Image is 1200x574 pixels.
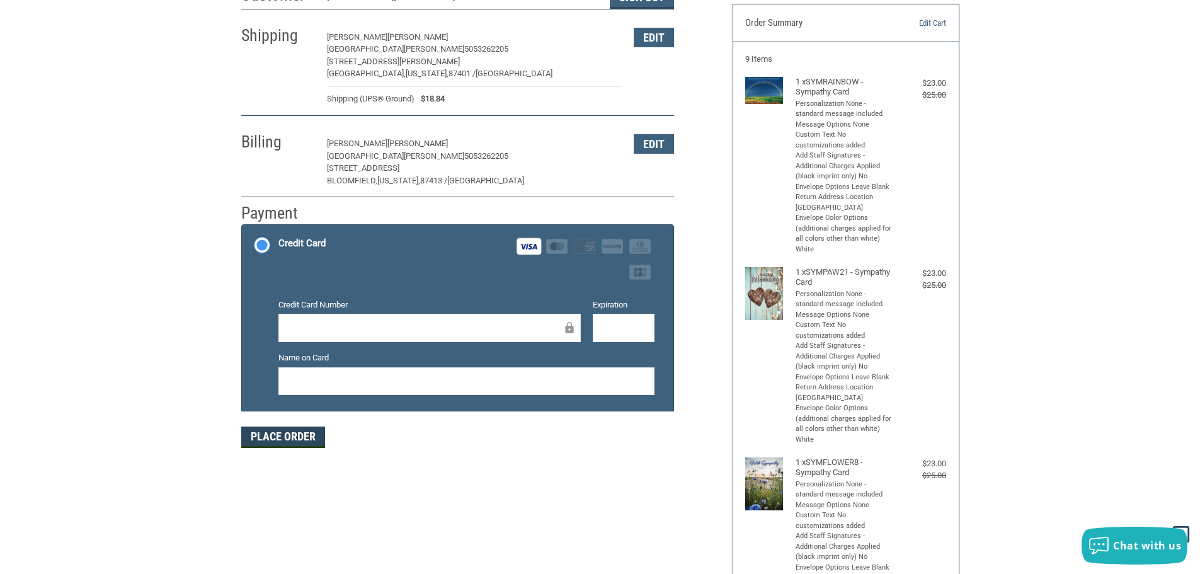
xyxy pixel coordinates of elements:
[796,563,893,573] li: Envelope Options Leave Blank
[377,176,420,185] span: [US_STATE],
[882,17,946,30] a: Edit Cart
[1113,539,1181,553] span: Chat with us
[327,163,399,173] span: [STREET_ADDRESS]
[796,130,893,151] li: Custom Text No customizations added
[796,372,893,383] li: Envelope Options Leave Blank
[464,151,508,161] span: 5053262205
[796,192,893,213] li: Return Address Location [GEOGRAPHIC_DATA]
[796,531,893,563] li: Add Staff Signatures - Additional Charges Applied (black imprint only) No
[327,44,464,54] span: [GEOGRAPHIC_DATA][PERSON_NAME]
[896,89,946,101] div: $25.00
[420,176,447,185] span: 87413 /
[796,213,893,255] li: Envelope Color Options (additional charges applied for all colors other than white) White
[796,457,893,478] h4: 1 x SYMFLOWER8 - Sympathy Card
[796,77,893,98] h4: 1 x SYMRAINBOW - Sympathy Card
[476,69,552,78] span: [GEOGRAPHIC_DATA]
[241,203,315,224] h2: Payment
[745,17,882,30] h3: Order Summary
[327,139,387,148] span: [PERSON_NAME]
[796,151,893,182] li: Add Staff Signatures - Additional Charges Applied (black imprint only) No
[278,352,654,364] label: Name on Card
[447,176,524,185] span: [GEOGRAPHIC_DATA]
[796,510,893,531] li: Custom Text No customizations added
[327,176,377,185] span: BLOOMFIELD,
[796,320,893,341] li: Custom Text No customizations added
[796,99,893,120] li: Personalization None - standard message included
[796,341,893,372] li: Add Staff Signatures - Additional Charges Applied (black imprint only) No
[1082,527,1187,565] button: Chat with us
[327,69,406,78] span: [GEOGRAPHIC_DATA],
[634,134,674,154] button: Edit
[414,93,445,105] span: $18.84
[796,267,893,288] h4: 1 x SYMPAW21 - Sympathy Card
[278,233,326,254] div: Credit Card
[387,32,448,42] span: [PERSON_NAME]
[241,25,315,46] h2: Shipping
[634,28,674,47] button: Edit
[796,120,893,130] li: Message Options None
[241,427,325,448] button: Place Order
[896,279,946,292] div: $25.00
[796,182,893,193] li: Envelope Options Leave Blank
[796,382,893,403] li: Return Address Location [GEOGRAPHIC_DATA]
[327,32,387,42] span: [PERSON_NAME]
[327,151,464,161] span: [GEOGRAPHIC_DATA][PERSON_NAME]
[796,479,893,500] li: Personalization None - standard message included
[796,500,893,511] li: Message Options None
[796,310,893,321] li: Message Options None
[278,299,581,311] label: Credit Card Number
[464,44,508,54] span: 5053262205
[241,132,315,152] h2: Billing
[406,69,449,78] span: [US_STATE],
[449,69,476,78] span: 87401 /
[896,457,946,470] div: $23.00
[745,54,946,64] h3: 9 Items
[327,57,460,66] span: [STREET_ADDRESS][PERSON_NAME]
[593,299,654,311] label: Expiration
[896,77,946,89] div: $23.00
[896,267,946,280] div: $23.00
[387,139,448,148] span: [PERSON_NAME]
[896,469,946,482] div: $25.00
[796,289,893,310] li: Personalization None - standard message included
[327,93,414,105] span: Shipping (UPS® Ground)
[796,403,893,445] li: Envelope Color Options (additional charges applied for all colors other than white) White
